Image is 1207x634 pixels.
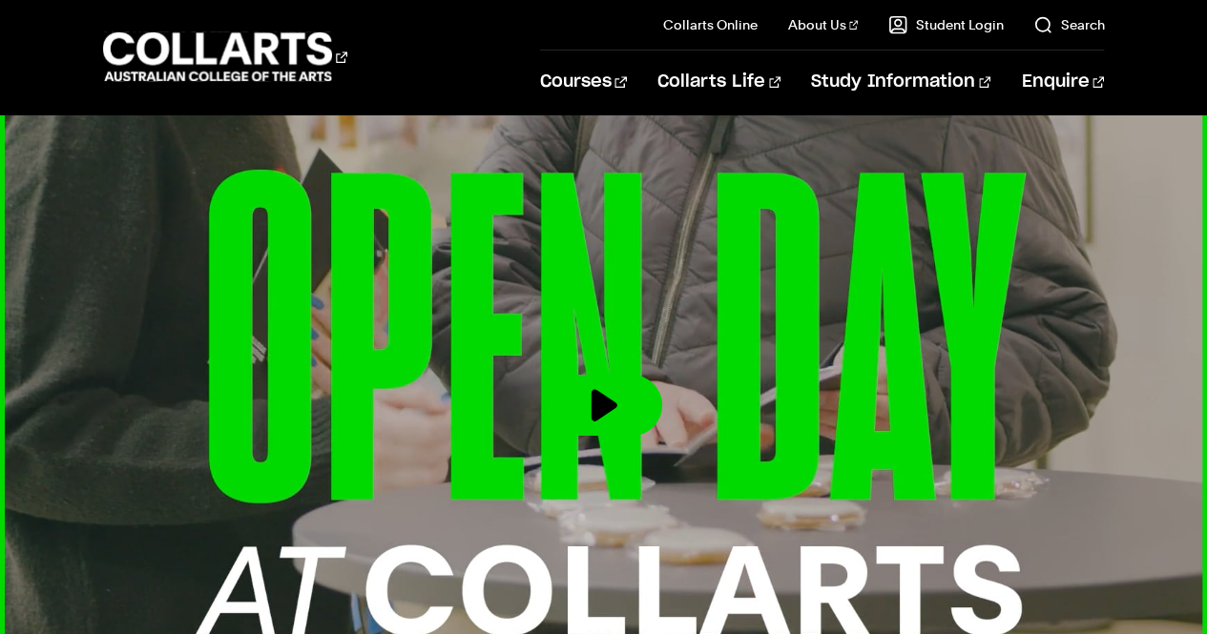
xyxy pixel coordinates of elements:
[888,15,1003,34] a: Student Login
[1021,51,1104,113] a: Enquire
[663,15,758,34] a: Collarts Online
[657,51,780,113] a: Collarts Life
[540,51,627,113] a: Courses
[103,30,347,84] div: Go to homepage
[1033,15,1104,34] a: Search
[788,15,859,34] a: About Us
[811,51,990,113] a: Study Information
